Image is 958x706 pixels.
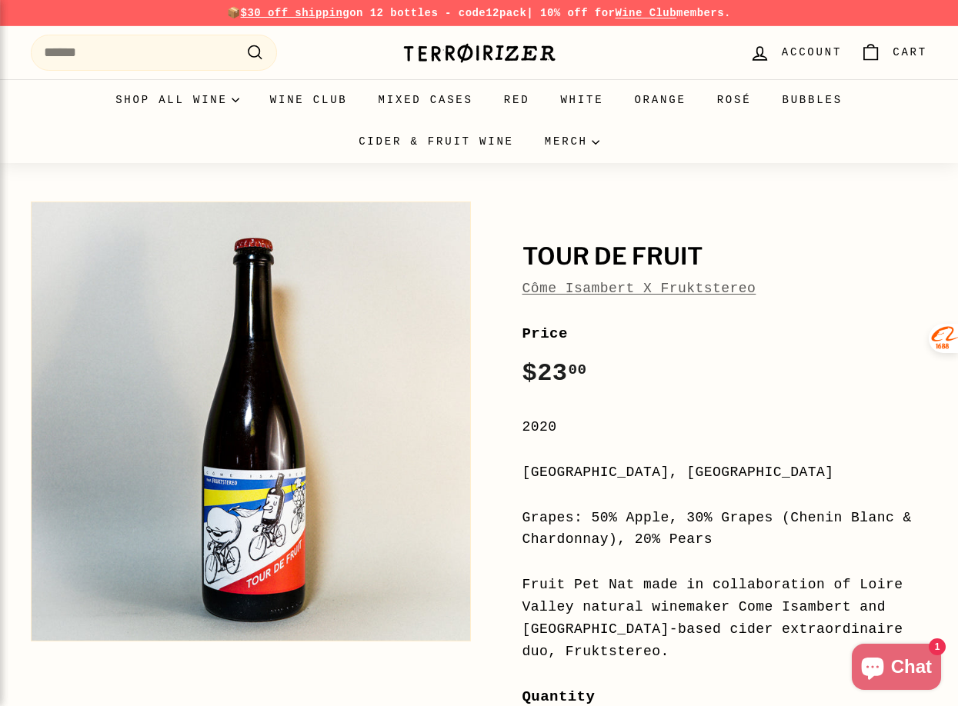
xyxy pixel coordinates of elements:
[522,461,928,484] div: [GEOGRAPHIC_DATA], [GEOGRAPHIC_DATA]
[522,244,928,270] h1: Tour de Fruit
[619,79,701,121] a: Orange
[255,79,363,121] a: Wine Club
[782,44,842,61] span: Account
[766,79,857,121] a: Bubbles
[100,79,255,121] summary: Shop all wine
[522,322,928,345] label: Price
[522,574,928,662] div: Fruit Pet Nat made in collaboration of Loire Valley natural winemaker Come Isambert and [GEOGRAPH...
[522,281,756,296] a: Côme Isambert X Fruktstereo
[486,7,526,19] strong: 12pack
[522,507,928,551] div: Grapes: 50% Apple, 30% Grapes (Chenin Blanc & Chardonnay), 20% Pears
[568,361,586,378] sup: 00
[343,121,529,162] a: Cider & Fruit Wine
[522,359,587,388] span: $23
[893,44,927,61] span: Cart
[847,644,946,694] inbox-online-store-chat: Shopify online store chat
[702,79,767,121] a: Rosé
[522,416,928,438] div: 2020
[615,7,676,19] a: Wine Club
[241,7,350,19] span: $30 off shipping
[31,5,927,22] p: 📦 on 12 bottles - code | 10% off for members.
[363,79,489,121] a: Mixed Cases
[32,202,470,641] img: Tour de Fruit
[851,30,936,75] a: Cart
[545,79,619,121] a: White
[489,79,546,121] a: Red
[740,30,851,75] a: Account
[529,121,615,162] summary: Merch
